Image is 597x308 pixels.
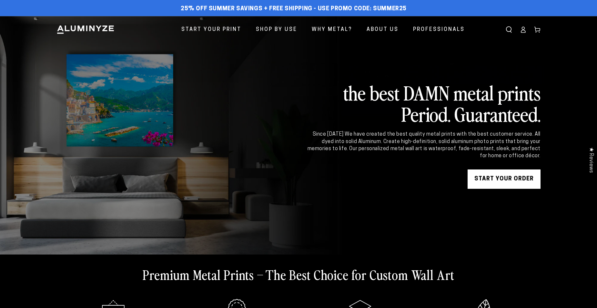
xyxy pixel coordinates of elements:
span: 25% off Summer Savings + Free Shipping - Use Promo Code: SUMMER25 [181,5,407,13]
span: Why Metal? [312,25,352,34]
div: Since [DATE] We have created the best quality metal prints with the best customer service. All dy... [306,131,541,160]
a: Why Metal? [307,21,357,38]
img: Aluminyze [56,25,115,34]
span: About Us [367,25,399,34]
span: Professionals [413,25,465,34]
a: About Us [362,21,403,38]
a: START YOUR Order [468,169,541,189]
a: Shop By Use [251,21,302,38]
summary: Search our site [502,23,516,37]
a: Professionals [408,21,470,38]
h2: the best DAMN metal prints Period. Guaranteed. [306,82,541,124]
span: Shop By Use [256,25,297,34]
a: Start Your Print [177,21,246,38]
span: Start Your Print [181,25,241,34]
div: Click to open Judge.me floating reviews tab [585,142,597,178]
h2: Premium Metal Prints – The Best Choice for Custom Wall Art [143,266,454,283]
